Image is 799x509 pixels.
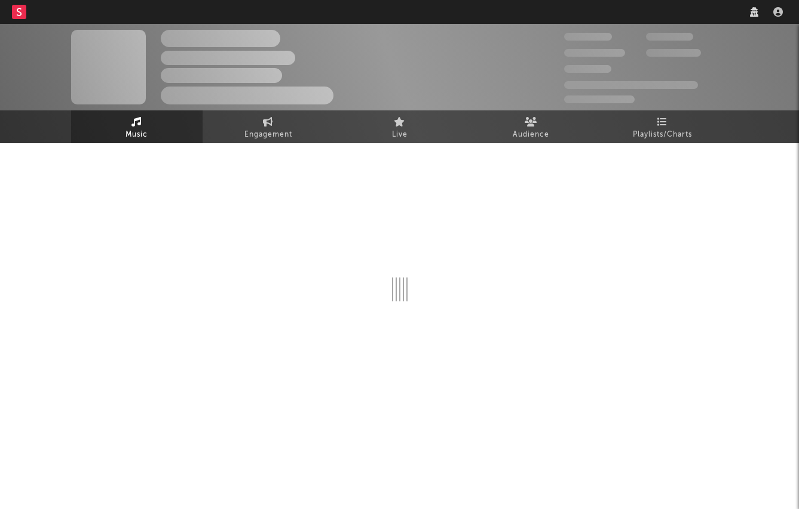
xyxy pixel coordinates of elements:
span: Playlists/Charts [633,128,692,142]
span: 50,000,000 Monthly Listeners [564,81,698,89]
span: 1,000,000 [646,49,701,57]
span: Jump Score: 85.0 [564,95,635,103]
span: Audience [513,128,549,142]
a: Music [71,110,203,143]
span: 100,000 [564,65,611,73]
span: Engagement [244,128,292,142]
span: 300,000 [564,33,612,41]
span: 100,000 [646,33,693,41]
span: Live [392,128,408,142]
span: Music [125,128,148,142]
a: Engagement [203,110,334,143]
a: Audience [466,110,597,143]
span: 50,000,000 [564,49,625,57]
a: Playlists/Charts [597,110,728,143]
a: Live [334,110,466,143]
